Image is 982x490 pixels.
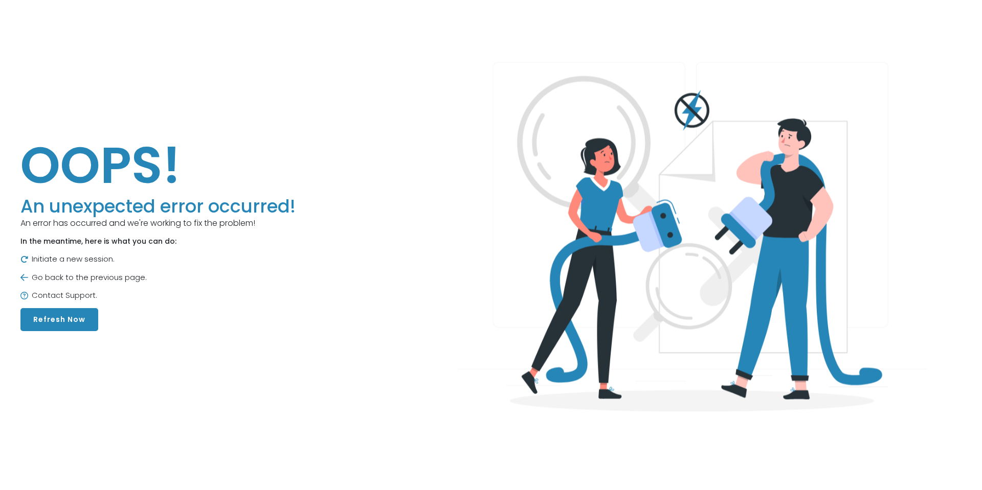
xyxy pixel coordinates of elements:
p: Go back to the previous page. [20,272,296,284]
p: In the meantime, here is what you can do: [20,236,296,247]
h3: An unexpected error occurred! [20,196,296,217]
p: An error has occurred and we're working to fix the problem! [20,217,296,229]
button: Refresh Now [20,308,98,331]
p: Initiate a new session. [20,253,296,265]
h1: OOPS! [20,134,296,196]
p: Contact Support. [20,290,296,301]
